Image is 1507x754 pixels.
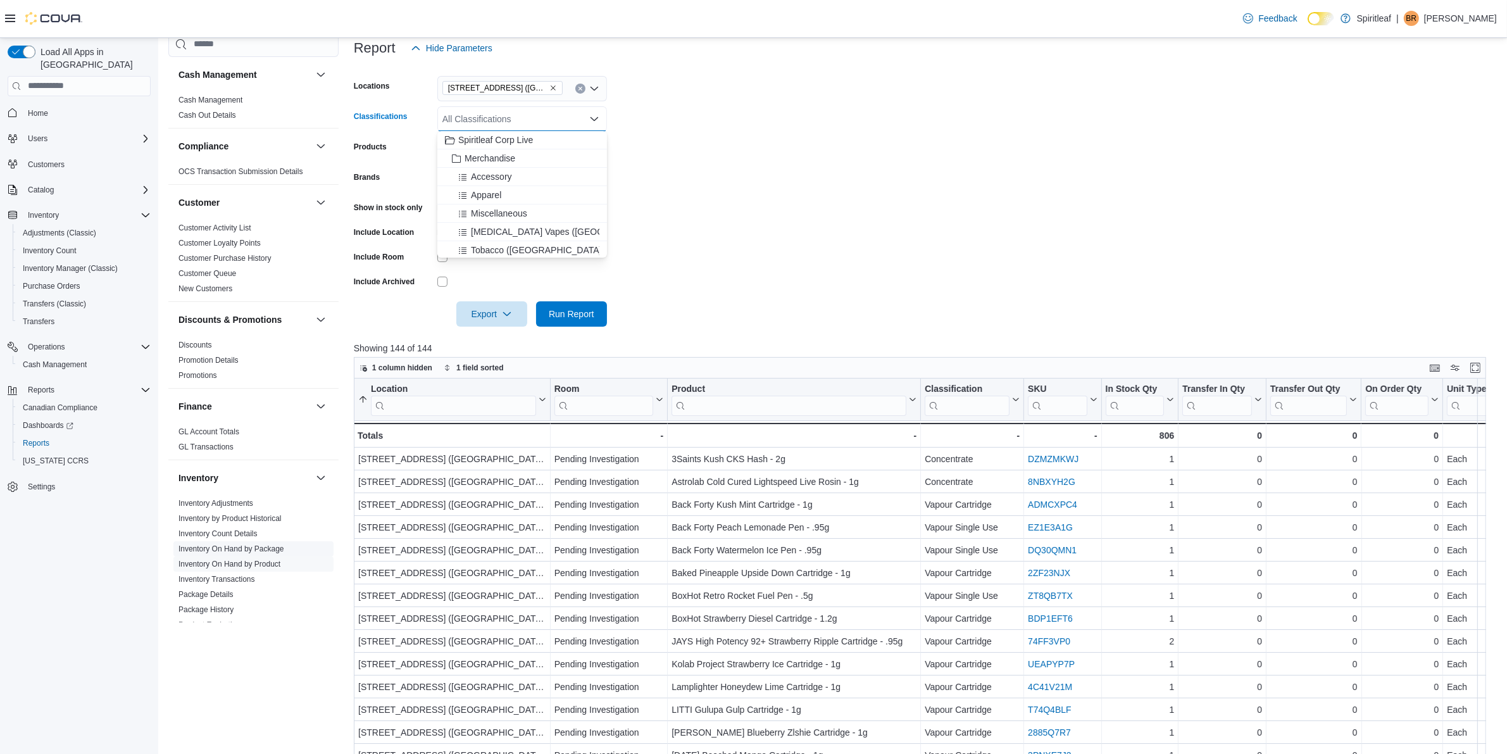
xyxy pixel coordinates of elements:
[672,451,916,467] div: 3Saints Kush CKS Hash - 2g
[925,383,1010,415] div: Classification
[13,260,156,277] button: Inventory Manager (Classic)
[23,131,151,146] span: Users
[1028,727,1071,738] a: 2885Q7R7
[354,203,423,213] label: Show in stock only
[178,605,234,614] a: Package History
[178,544,284,553] a: Inventory On Hand by Package
[589,114,599,124] button: Close list of options
[1182,543,1262,558] div: 0
[3,206,156,224] button: Inventory
[354,360,437,375] button: 1 column hidden
[18,453,94,468] a: [US_STATE] CCRS
[1028,383,1087,395] div: SKU
[358,543,546,558] div: [STREET_ADDRESS] ([GEOGRAPHIC_DATA])
[1447,383,1494,395] div: Unit Type
[672,543,916,558] div: Back Forty Watermelon Ice Pen - .95g
[672,565,916,581] div: Baked Pineapple Upside Down Cartridge - 1g
[1406,11,1417,26] span: BR
[178,498,253,508] span: Inventory Adjustments
[23,182,151,198] span: Catalog
[23,106,53,121] a: Home
[1105,565,1174,581] div: 1
[3,338,156,356] button: Operations
[1270,383,1357,415] button: Transfer Out Qty
[1028,545,1077,555] a: DQ30QMN1
[178,254,272,263] a: Customer Purchase History
[471,244,604,256] span: Tobacco ([GEOGRAPHIC_DATA])
[672,428,916,443] div: -
[13,313,156,330] button: Transfers
[178,443,234,451] a: GL Transactions
[23,403,97,413] span: Canadian Compliance
[18,314,59,329] a: Transfers
[464,301,520,327] span: Export
[168,424,339,460] div: Finance
[168,92,339,128] div: Cash Management
[178,313,311,326] button: Discounts & Promotions
[178,559,280,569] span: Inventory On Hand by Product
[313,312,328,327] button: Discounts & Promotions
[554,428,663,443] div: -
[3,477,156,496] button: Settings
[313,470,328,486] button: Inventory
[1105,520,1174,535] div: 1
[358,497,546,512] div: [STREET_ADDRESS] ([GEOGRAPHIC_DATA])
[554,543,663,558] div: Pending Investigation
[178,355,239,365] span: Promotion Details
[1447,474,1504,489] div: Each
[358,428,546,443] div: Totals
[18,243,151,258] span: Inventory Count
[437,168,607,186] button: Accessory
[371,383,536,415] div: Location
[372,363,432,373] span: 1 column hidden
[23,438,49,448] span: Reports
[23,456,89,466] span: [US_STATE] CCRS
[168,164,339,184] div: Compliance
[18,357,92,372] a: Cash Management
[1447,451,1504,467] div: Each
[1427,360,1442,375] button: Keyboard shortcuts
[23,208,151,223] span: Inventory
[437,241,607,260] button: Tobacco ([GEOGRAPHIC_DATA])
[925,497,1020,512] div: Vapour Cartridge
[1182,451,1262,467] div: 0
[23,360,87,370] span: Cash Management
[178,96,242,104] a: Cash Management
[358,565,546,581] div: [STREET_ADDRESS] ([GEOGRAPHIC_DATA])
[1105,543,1174,558] div: 1
[18,261,151,276] span: Inventory Manager (Classic)
[1447,520,1504,535] div: Each
[168,496,339,683] div: Inventory
[178,140,228,153] h3: Compliance
[13,224,156,242] button: Adjustments (Classic)
[23,105,151,121] span: Home
[178,560,280,569] a: Inventory On Hand by Product
[3,130,156,148] button: Users
[437,223,607,241] button: [MEDICAL_DATA] Vapes ([GEOGRAPHIC_DATA])
[672,383,906,415] div: Product
[925,520,1020,535] div: Vapour Single Use
[18,418,151,433] span: Dashboards
[456,363,504,373] span: 1 field sorted
[458,134,533,146] span: Spiritleaf Corp Live
[406,35,497,61] button: Hide Parameters
[178,371,217,380] a: Promotions
[575,84,585,94] button: Clear input
[13,417,156,434] a: Dashboards
[18,400,151,415] span: Canadian Compliance
[178,544,284,554] span: Inventory On Hand by Package
[554,565,663,581] div: Pending Investigation
[313,195,328,210] button: Customer
[554,383,653,395] div: Room
[178,269,236,278] a: Customer Queue
[1270,474,1357,489] div: 0
[1028,568,1070,578] a: 2ZF23NJX
[1447,428,1504,443] div: -
[1447,543,1504,558] div: Each
[448,82,547,94] span: [STREET_ADDRESS] ([GEOGRAPHIC_DATA])
[554,451,663,467] div: Pending Investigation
[313,399,328,414] button: Finance
[13,295,156,313] button: Transfers (Classic)
[1396,11,1399,26] p: |
[439,360,509,375] button: 1 field sorted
